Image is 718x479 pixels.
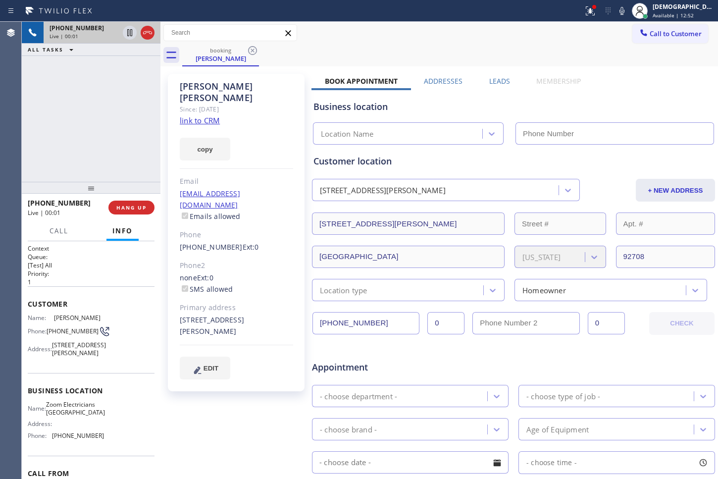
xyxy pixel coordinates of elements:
[204,365,218,372] span: EDIT
[50,33,78,40] span: Live | 00:01
[616,213,716,235] input: Apt. #
[320,390,397,402] div: - choose department -
[28,253,154,261] h2: Queue:
[320,284,367,296] div: Location type
[28,314,54,321] span: Name:
[320,185,446,196] div: [STREET_ADDRESS][PERSON_NAME]
[28,198,91,208] span: [PHONE_NUMBER]
[427,312,464,334] input: Ext.
[616,246,716,268] input: ZIP
[28,469,154,478] span: Call From
[526,424,589,435] div: Age of Equipment
[183,54,258,63] div: [PERSON_NAME]
[180,272,293,295] div: none
[522,284,566,296] div: Homeowner
[54,314,103,321] span: [PERSON_NAME]
[312,213,505,235] input: Address
[312,312,419,334] input: Phone Number
[515,122,714,145] input: Phone Number
[636,179,715,202] button: + NEW ADDRESS
[313,155,714,168] div: Customer location
[243,242,259,252] span: Ext: 0
[180,115,220,125] a: link to CRM
[653,2,715,11] div: [DEMOGRAPHIC_DATA][PERSON_NAME]
[44,221,74,241] button: Call
[180,229,293,241] div: Phone
[180,302,293,314] div: Primary address
[28,432,52,439] span: Phone:
[141,26,154,40] button: Hang up
[123,26,137,40] button: Hold Customer
[164,25,297,41] input: Search
[106,221,139,241] button: Info
[28,327,47,335] span: Phone:
[47,327,99,335] span: [PHONE_NUMBER]
[615,4,629,18] button: Mute
[180,81,293,104] div: [PERSON_NAME] [PERSON_NAME]
[28,261,154,269] p: [Test] All
[313,100,714,113] div: Business location
[182,213,188,219] input: Emails allowed
[197,273,213,282] span: Ext: 0
[28,209,60,217] span: Live | 00:01
[183,47,258,54] div: booking
[650,29,702,38] span: Call to Customer
[180,212,241,221] label: Emails allowed
[28,299,154,309] span: Customer
[28,244,154,253] h1: Context
[28,405,46,412] span: Name:
[653,12,694,19] span: Available | 12:52
[50,24,104,32] span: [PHONE_NUMBER]
[526,458,577,467] span: - choose time -
[52,432,104,439] span: [PHONE_NUMBER]
[22,44,83,55] button: ALL TASKS
[180,357,230,379] button: EDIT
[46,401,105,416] span: Zoom Electricians [GEOGRAPHIC_DATA]
[320,424,377,435] div: - choose brand -
[180,284,233,294] label: SMS allowed
[180,104,293,115] div: Since: [DATE]
[632,24,708,43] button: Call to Customer
[28,46,63,53] span: ALL TASKS
[321,128,374,140] div: Location Name
[649,312,715,335] button: CHECK
[312,246,505,268] input: City
[588,312,625,334] input: Ext. 2
[28,269,154,278] h2: Priority:
[526,390,600,402] div: - choose type of job -
[424,76,462,86] label: Addresses
[180,242,243,252] a: [PHONE_NUMBER]
[28,386,154,395] span: Business location
[180,260,293,271] div: Phone2
[180,138,230,160] button: copy
[182,285,188,292] input: SMS allowed
[312,361,445,374] span: Appointment
[180,315,293,337] div: [STREET_ADDRESS][PERSON_NAME]
[312,451,509,474] input: - choose date -
[52,341,106,357] span: [STREET_ADDRESS][PERSON_NAME]
[180,176,293,187] div: Email
[183,44,258,65] div: Lee Barnes
[489,76,510,86] label: Leads
[325,76,398,86] label: Book Appointment
[536,76,581,86] label: Membership
[28,345,52,353] span: Address:
[112,226,133,235] span: Info
[514,213,606,235] input: Street #
[116,204,147,211] span: HANG UP
[108,201,154,214] button: HANG UP
[28,278,154,286] p: 1
[180,189,240,210] a: [EMAIL_ADDRESS][DOMAIN_NAME]
[28,420,54,427] span: Address:
[472,312,579,334] input: Phone Number 2
[50,226,68,235] span: Call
